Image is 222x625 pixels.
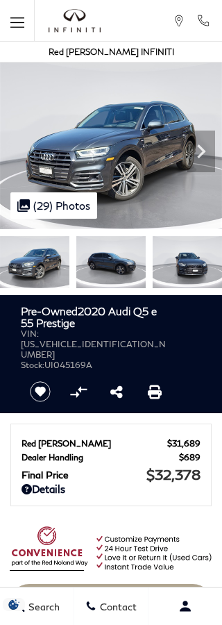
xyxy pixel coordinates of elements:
a: Start Your Deal [10,584,212,623]
strong: Pre-Owned [21,305,78,317]
h1: 2020 Audi Q5 e 55 Prestige [21,306,167,328]
img: INFINITI [49,9,101,33]
span: $32,378 [146,466,200,483]
button: Open user profile menu [148,589,222,624]
a: Details [22,483,200,495]
a: Red [PERSON_NAME] INFINITI [49,47,174,57]
span: Search [25,601,60,612]
a: Final Price $32,378 [22,466,200,483]
span: Dealer Handling [22,452,179,462]
button: Save vehicle [25,381,55,403]
span: UI045169A [44,360,92,370]
span: [US_VEHICLE_IDENTIFICATION_NUMBER] [21,339,166,360]
div: (29) Photos [10,192,97,219]
span: $31,689 [167,438,200,449]
a: Print this Pre-Owned 2020 Audi Q5 e 55 Prestige [148,383,162,400]
span: Contact [96,601,137,612]
span: $689 [179,452,200,462]
a: Share this Pre-Owned 2020 Audi Q5 e 55 Prestige [110,383,123,400]
span: VIN: [21,328,39,339]
a: Call Red Noland INFINITI [196,15,210,27]
a: infiniti [49,9,101,33]
span: Final Price [22,469,146,481]
a: Dealer Handling $689 [22,452,200,462]
img: Used 2020 Mythos Black Metallic Audi 55 Prestige image 2 [76,236,146,288]
button: Compare vehicle [68,381,89,402]
span: Stock: [21,360,44,370]
span: Red [PERSON_NAME] [22,438,167,449]
img: Used 2020 Mythos Black Metallic Audi 55 Prestige image 3 [153,236,222,288]
a: Red [PERSON_NAME] $31,689 [22,438,200,449]
div: Next [187,131,215,172]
